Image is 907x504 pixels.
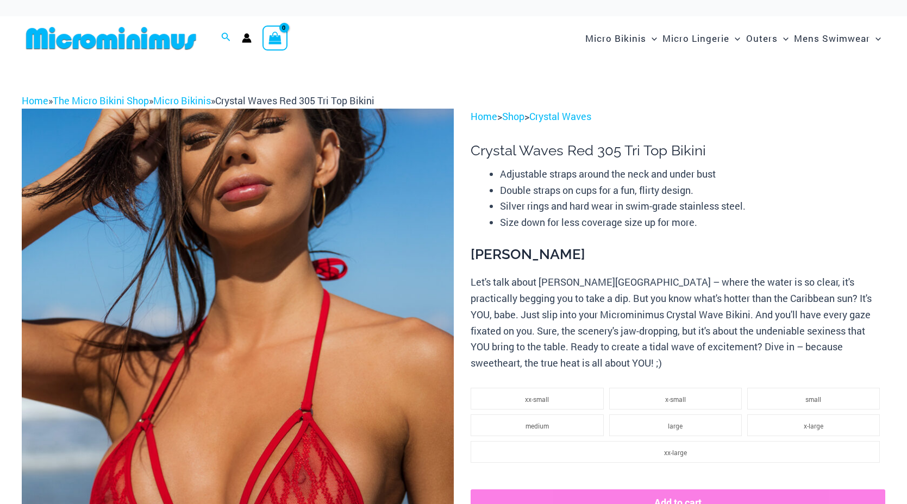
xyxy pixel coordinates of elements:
li: Silver rings and hard wear in swim-grade stainless steel. [500,198,885,215]
li: Double straps on cups for a fun, flirty design. [500,182,885,199]
a: Search icon link [221,31,231,45]
a: Account icon link [242,33,252,43]
li: x-large [747,414,880,436]
li: large [609,414,742,436]
a: Micro BikinisMenu ToggleMenu Toggle [583,22,660,55]
img: MM SHOP LOGO FLAT [22,26,201,51]
p: Let's talk about [PERSON_NAME][GEOGRAPHIC_DATA] – where the water is so clear, it's practically b... [471,274,885,371]
li: Adjustable straps around the neck and under bust [500,166,885,182]
span: Mens Swimwear [794,24,870,52]
span: x-small [665,395,686,404]
span: Menu Toggle [870,24,881,52]
span: Menu Toggle [778,24,789,52]
h1: Crystal Waves Red 305 Tri Top Bikini [471,142,885,159]
span: Micro Bikinis [585,24,646,52]
li: xx-large [471,441,880,463]
li: x-small [609,388,742,409]
span: x-large [804,421,823,430]
a: Micro LingerieMenu ToggleMenu Toggle [660,22,743,55]
span: Crystal Waves Red 305 Tri Top Bikini [215,94,374,107]
a: OutersMenu ToggleMenu Toggle [743,22,791,55]
a: Crystal Waves [529,110,591,123]
li: medium [471,414,603,436]
a: View Shopping Cart, empty [262,26,287,51]
span: Menu Toggle [646,24,657,52]
p: > > [471,109,885,125]
h3: [PERSON_NAME] [471,245,885,264]
a: Home [22,94,48,107]
span: Menu Toggle [729,24,740,52]
span: xx-small [525,395,549,404]
a: Home [471,110,497,123]
a: Micro Bikinis [153,94,211,107]
a: Shop [502,110,524,123]
li: xx-small [471,388,603,409]
span: Micro Lingerie [662,24,729,52]
span: Outers [746,24,778,52]
span: small [805,395,821,404]
nav: Site Navigation [581,20,885,56]
span: medium [526,421,549,430]
li: small [747,388,880,409]
li: Size down for less coverage size up for more. [500,215,885,231]
span: large [668,421,683,430]
a: The Micro Bikini Shop [53,94,149,107]
span: » » » [22,94,374,107]
a: Mens SwimwearMenu ToggleMenu Toggle [791,22,884,55]
span: xx-large [664,448,687,457]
